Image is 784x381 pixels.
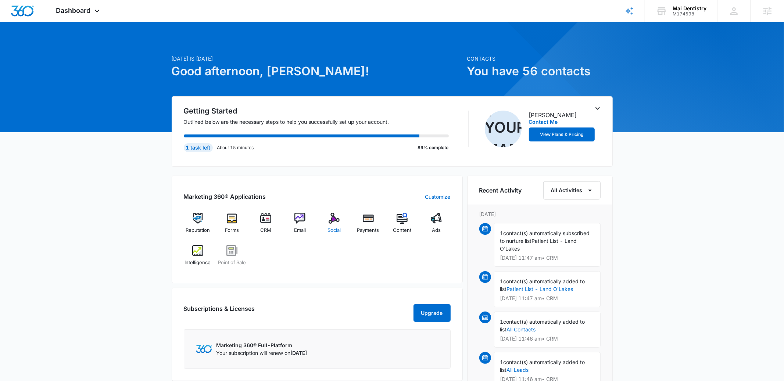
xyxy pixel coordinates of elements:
[218,213,246,239] a: Forms
[467,55,613,62] p: Contacts
[216,341,307,349] p: Marketing 360® Full-Platform
[252,213,280,239] a: CRM
[218,245,246,272] a: Point of Sale
[673,11,706,17] div: account id
[172,62,463,80] h1: Good afternoon, [PERSON_NAME]!
[500,319,504,325] span: 1
[500,336,594,341] p: [DATE] 11:46 am • CRM
[422,213,451,239] a: Ads
[291,350,307,356] span: [DATE]
[500,278,585,292] span: contact(s) automatically added to list
[500,278,504,284] span: 1
[500,296,594,301] p: [DATE] 11:47 am • CRM
[56,7,91,14] span: Dashboard
[294,227,306,234] span: Email
[500,359,585,373] span: contact(s) automatically added to list
[418,144,449,151] p: 89% complete
[184,304,255,319] h2: Subscriptions & Licenses
[479,186,522,195] h6: Recent Activity
[172,55,463,62] p: [DATE] is [DATE]
[414,304,451,322] button: Upgrade
[184,118,458,126] p: Outlined below are the necessary steps to help you successfully set up your account.
[388,213,416,239] a: Content
[184,213,212,239] a: Reputation
[507,367,529,373] a: All Leads
[327,227,341,234] span: Social
[479,210,601,218] p: [DATE]
[673,6,706,11] div: account name
[500,319,585,333] span: contact(s) automatically added to list
[529,111,577,119] p: [PERSON_NAME]
[500,230,590,244] span: contact(s) automatically subscribed to nurture list
[184,105,458,116] h2: Getting Started
[184,245,212,272] a: Intelligence
[500,359,504,365] span: 1
[507,286,573,292] a: Patient List - Land O'Lakes
[286,213,314,239] a: Email
[500,230,504,236] span: 1
[216,349,307,357] p: Your subscription will renew on
[196,345,212,353] img: Marketing 360 Logo
[507,326,536,333] a: All Contacts
[593,104,602,113] button: Toggle Collapse
[225,227,239,234] span: Forms
[354,213,382,239] a: Payments
[260,227,271,234] span: CRM
[425,193,451,201] a: Customize
[218,259,246,266] span: Point of Sale
[529,127,595,141] button: View Plans & Pricing
[357,227,379,234] span: Payments
[184,143,213,152] div: 1 task left
[432,227,441,234] span: Ads
[500,255,594,260] p: [DATE] 11:47 am • CRM
[485,111,522,147] img: Your Marketing Consultant Team
[185,259,211,266] span: Intelligence
[393,227,411,234] span: Content
[467,62,613,80] h1: You have 56 contacts
[320,213,348,239] a: Social
[529,119,558,125] button: Contact Me
[217,144,254,151] p: About 15 minutes
[184,192,266,201] h2: Marketing 360® Applications
[186,227,210,234] span: Reputation
[543,181,601,200] button: All Activities
[500,238,577,252] span: Patient List - Land O'Lakes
